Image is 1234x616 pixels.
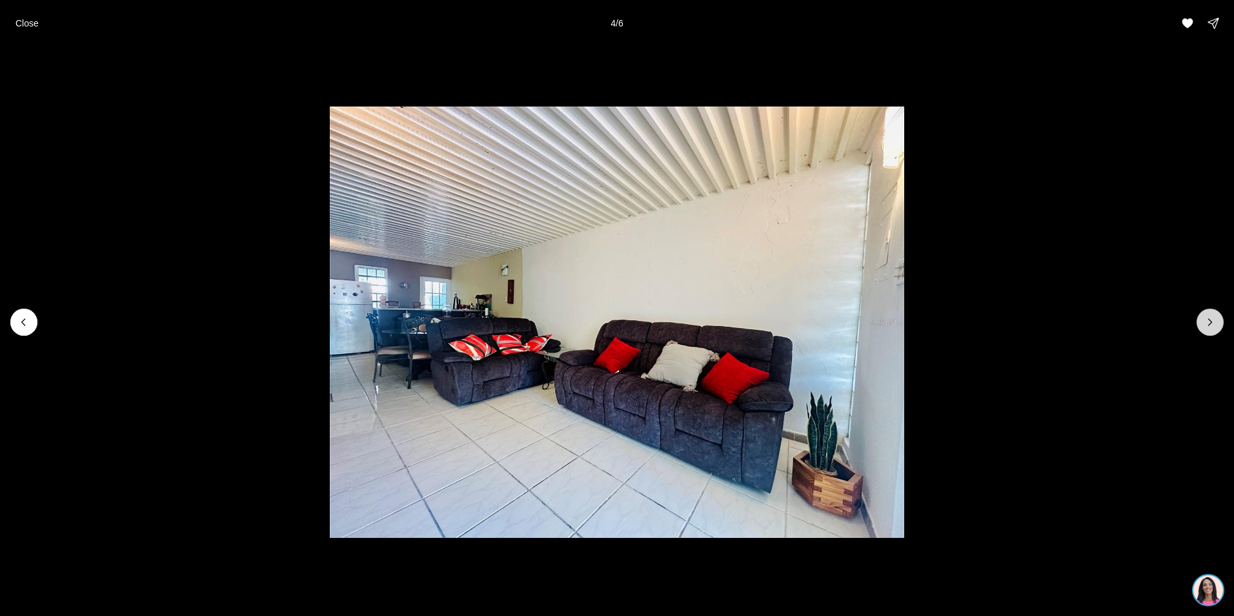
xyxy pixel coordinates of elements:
img: be3d4b55-7850-4bcb-9297-a2f9cd376e78.png [8,8,37,37]
button: Next slide [1197,309,1224,336]
button: Close [8,10,46,36]
p: 4 / 6 [611,18,623,28]
p: Close [15,18,39,28]
button: Previous slide [10,309,37,336]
